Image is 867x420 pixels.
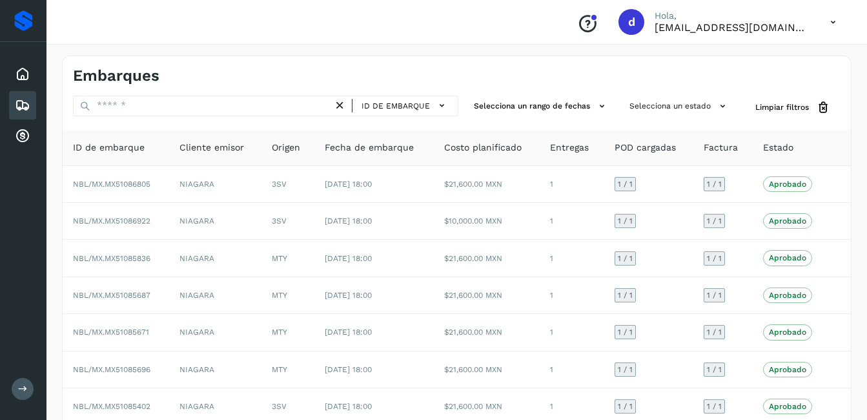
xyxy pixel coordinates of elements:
[325,141,414,154] span: Fecha de embarque
[73,291,150,300] span: NBL/MX.MX51085687
[325,402,372,411] span: [DATE] 18:00
[169,352,261,388] td: NIAGARA
[615,141,676,154] span: POD cargadas
[272,141,300,154] span: Origen
[434,352,540,388] td: $21,600.00 MXN
[769,365,806,374] p: Aprobado
[707,366,722,373] span: 1 / 1
[73,141,145,154] span: ID de embarque
[325,365,372,374] span: [DATE] 18:00
[618,328,633,336] span: 1 / 1
[358,96,453,115] button: ID de embarque
[261,277,314,314] td: MTY
[618,291,633,299] span: 1 / 1
[434,314,540,351] td: $21,600.00 MXN
[261,352,314,388] td: MTY
[707,403,722,410] span: 1 / 1
[179,141,244,154] span: Cliente emisor
[73,216,150,226] span: NBL/MX.MX51086922
[745,96,841,120] button: Limpiar filtros
[469,96,614,117] button: Selecciona un rango de fechas
[707,180,722,188] span: 1 / 1
[9,91,36,120] div: Embarques
[540,314,604,351] td: 1
[169,166,261,203] td: NIAGARA
[325,180,372,189] span: [DATE] 18:00
[325,291,372,300] span: [DATE] 18:00
[763,141,793,154] span: Estado
[73,328,149,337] span: NBL/MX.MX51085671
[434,203,540,240] td: $10,000.00 MXN
[73,254,150,263] span: NBL/MX.MX51085836
[704,141,738,154] span: Factura
[9,60,36,89] div: Inicio
[618,217,633,225] span: 1 / 1
[434,277,540,314] td: $21,600.00 MXN
[434,166,540,203] td: $21,600.00 MXN
[769,328,806,337] p: Aprobado
[618,255,633,262] span: 1 / 1
[325,328,372,337] span: [DATE] 18:00
[325,254,372,263] span: [DATE] 18:00
[444,141,522,154] span: Costo planificado
[540,166,604,203] td: 1
[618,403,633,410] span: 1 / 1
[540,240,604,277] td: 1
[362,100,430,112] span: ID de embarque
[769,180,806,189] p: Aprobado
[769,402,806,411] p: Aprobado
[540,203,604,240] td: 1
[707,328,722,336] span: 1 / 1
[73,402,150,411] span: NBL/MX.MX51085402
[618,366,633,373] span: 1 / 1
[261,203,314,240] td: 3SV
[755,101,809,113] span: Limpiar filtros
[325,216,372,226] span: [DATE] 18:00
[261,240,314,277] td: MTY
[707,255,722,262] span: 1 / 1
[769,216,806,226] p: Aprobado
[707,217,722,225] span: 1 / 1
[618,180,633,188] span: 1 / 1
[261,314,314,351] td: MTY
[707,291,722,299] span: 1 / 1
[540,352,604,388] td: 1
[769,291,806,300] p: Aprobado
[434,240,540,277] td: $21,600.00 MXN
[540,277,604,314] td: 1
[169,240,261,277] td: NIAGARA
[550,141,589,154] span: Entregas
[73,67,159,85] h4: Embarques
[169,277,261,314] td: NIAGARA
[624,96,735,117] button: Selecciona un estado
[655,21,810,34] p: dcordero@grupoterramex.com
[73,365,150,374] span: NBL/MX.MX51085696
[169,314,261,351] td: NIAGARA
[655,10,810,21] p: Hola,
[769,253,806,262] p: Aprobado
[169,203,261,240] td: NIAGARA
[9,122,36,151] div: Cuentas por cobrar
[261,166,314,203] td: 3SV
[73,180,150,189] span: NBL/MX.MX51086805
